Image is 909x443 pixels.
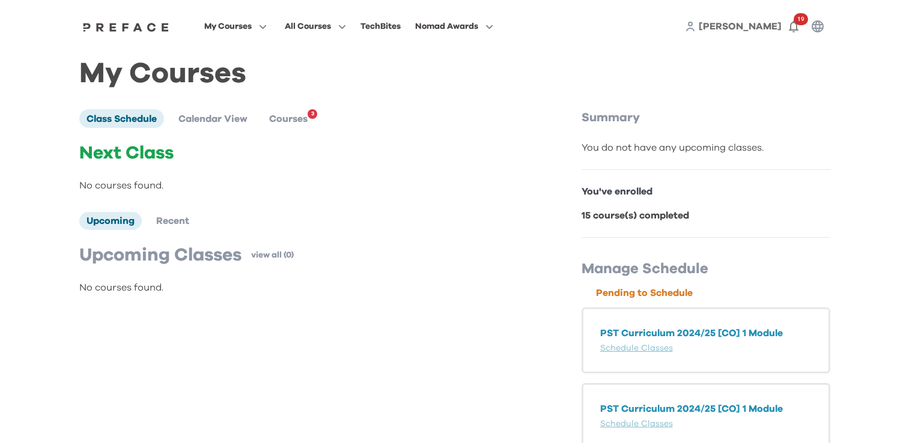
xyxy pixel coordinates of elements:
p: PST Curriculum 2024/25 [CO] 1 Module [600,326,812,340]
b: 15 course(s) completed [582,211,689,220]
img: Preface Logo [80,22,172,32]
p: No courses found. [79,178,531,193]
div: You do not have any upcoming classes. [582,140,830,155]
span: Nomad Awards [415,19,478,34]
button: My Courses [201,19,270,34]
span: My Courses [204,19,252,34]
a: view all (0) [251,249,294,261]
span: Calendar View [178,114,248,124]
p: PST Curriculum 2024/25 [CO] 1 Module [600,402,812,416]
a: Preface Logo [80,22,172,31]
span: 3 [311,107,314,121]
a: Schedule Classes [600,344,673,352]
div: TechBites [360,19,401,34]
button: 19 [782,14,806,38]
p: Summary [582,109,830,126]
span: 19 [794,13,808,25]
p: Upcoming Classes [79,244,242,266]
button: All Courses [281,19,350,34]
span: All Courses [285,19,331,34]
span: Recent [156,216,189,226]
span: [PERSON_NAME] [699,22,782,31]
a: Schedule Classes [600,420,673,428]
p: No courses found. [79,280,531,295]
span: Courses [269,114,308,124]
span: Upcoming [87,216,135,226]
a: [PERSON_NAME] [699,19,782,34]
h1: My Courses [79,67,830,80]
p: Next Class [79,142,531,164]
p: You've enrolled [582,184,830,199]
p: Manage Schedule [582,259,830,279]
p: Pending to Schedule [596,286,830,300]
span: Class Schedule [87,114,157,124]
button: Nomad Awards [412,19,497,34]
